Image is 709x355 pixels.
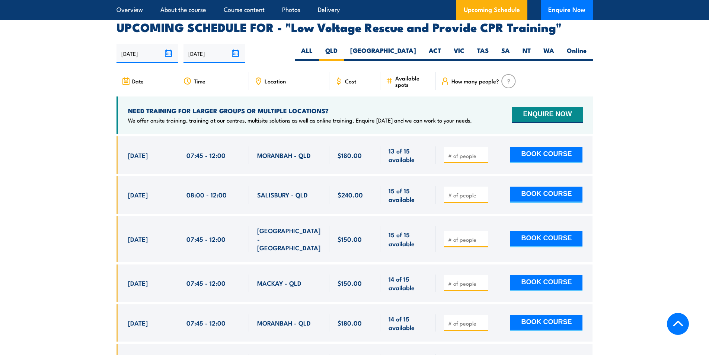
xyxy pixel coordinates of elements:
[344,46,422,61] label: [GEOGRAPHIC_DATA]
[395,75,431,88] span: Available spots
[448,320,485,327] input: # of people
[194,78,205,84] span: Time
[128,190,148,199] span: [DATE]
[116,22,593,32] h2: UPCOMING SCHEDULE FOR - "Low Voltage Rescue and Provide CPR Training"
[510,187,582,203] button: BOOK COURSE
[389,275,428,292] span: 14 of 15 available
[128,318,148,327] span: [DATE]
[186,235,226,243] span: 07:45 - 12:00
[345,78,356,84] span: Cost
[186,190,227,199] span: 08:00 - 12:00
[132,78,144,84] span: Date
[319,46,344,61] label: QLD
[186,151,226,159] span: 07:45 - 12:00
[338,279,362,287] span: $150.00
[448,152,485,159] input: # of people
[257,151,311,159] span: MORANBAH - QLD
[448,280,485,287] input: # of people
[389,146,428,164] span: 13 of 15 available
[128,279,148,287] span: [DATE]
[186,318,226,327] span: 07:45 - 12:00
[257,318,311,327] span: MORANBAH - QLD
[512,107,582,123] button: ENQUIRE NOW
[389,230,428,248] span: 15 of 15 available
[495,46,516,61] label: SA
[128,117,472,124] p: We offer onsite training, training at our centres, multisite solutions as well as online training...
[451,78,499,84] span: How many people?
[265,78,286,84] span: Location
[128,235,148,243] span: [DATE]
[338,151,362,159] span: $180.00
[510,315,582,331] button: BOOK COURSE
[295,46,319,61] label: ALL
[510,147,582,163] button: BOOK COURSE
[257,279,301,287] span: MACKAY - QLD
[338,235,362,243] span: $150.00
[128,107,472,115] h4: NEED TRAINING FOR LARGER GROUPS OR MULTIPLE LOCATIONS?
[389,186,428,204] span: 15 of 15 available
[389,314,428,332] span: 14 of 15 available
[537,46,561,61] label: WA
[510,231,582,247] button: BOOK COURSE
[516,46,537,61] label: NT
[422,46,447,61] label: ACT
[257,190,308,199] span: SALISBURY - QLD
[338,318,362,327] span: $180.00
[448,236,485,243] input: # of people
[183,44,245,63] input: To date
[257,226,321,252] span: [GEOGRAPHIC_DATA] - [GEOGRAPHIC_DATA]
[471,46,495,61] label: TAS
[128,151,148,159] span: [DATE]
[338,190,363,199] span: $240.00
[186,279,226,287] span: 07:45 - 12:00
[510,275,582,291] button: BOOK COURSE
[447,46,471,61] label: VIC
[561,46,593,61] label: Online
[116,44,178,63] input: From date
[448,191,485,199] input: # of people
